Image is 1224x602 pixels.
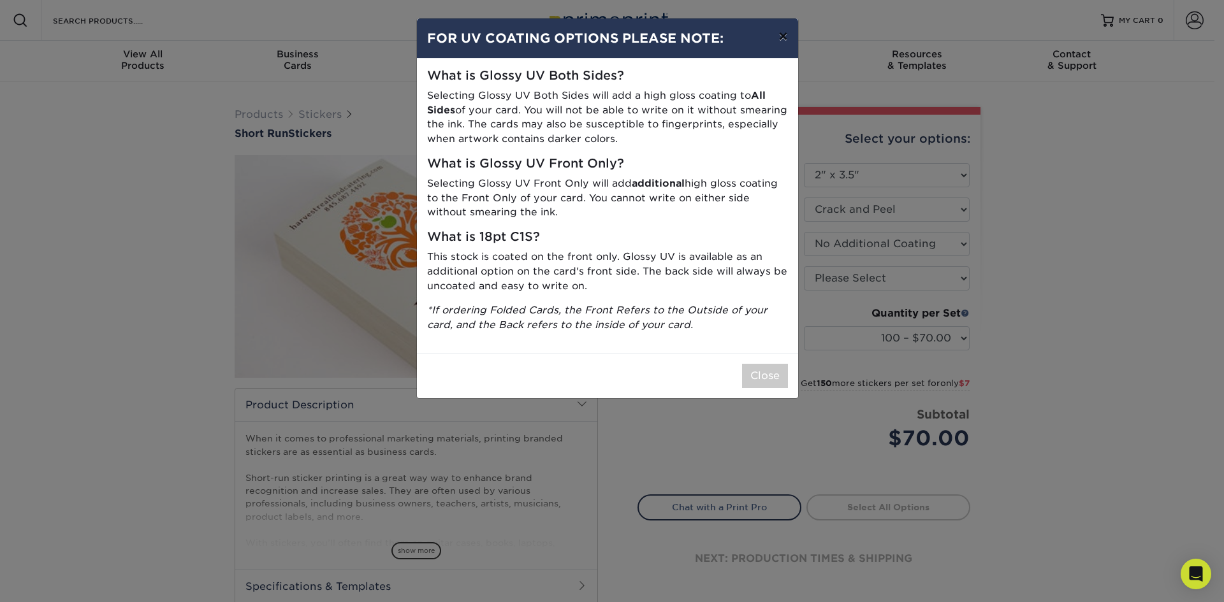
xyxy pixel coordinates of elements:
strong: additional [632,177,685,189]
i: *If ordering Folded Cards, the Front Refers to the Outside of your card, and the Back refers to t... [427,304,768,331]
h5: What is Glossy UV Front Only? [427,157,788,171]
h4: FOR UV COATING OPTIONS PLEASE NOTE: [427,29,788,48]
div: Open Intercom Messenger [1181,559,1211,589]
h5: What is 18pt C1S? [427,230,788,245]
strong: All Sides [427,89,766,116]
p: Selecting Glossy UV Front Only will add high gloss coating to the Front Only of your card. You ca... [427,176,788,220]
button: × [768,18,798,54]
h5: What is Glossy UV Both Sides? [427,69,788,83]
p: This stock is coated on the front only. Glossy UV is available as an additional option on the car... [427,250,788,293]
p: Selecting Glossy UV Both Sides will add a high gloss coating to of your card. You will not be abl... [427,89,788,147]
button: Close [742,364,788,388]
